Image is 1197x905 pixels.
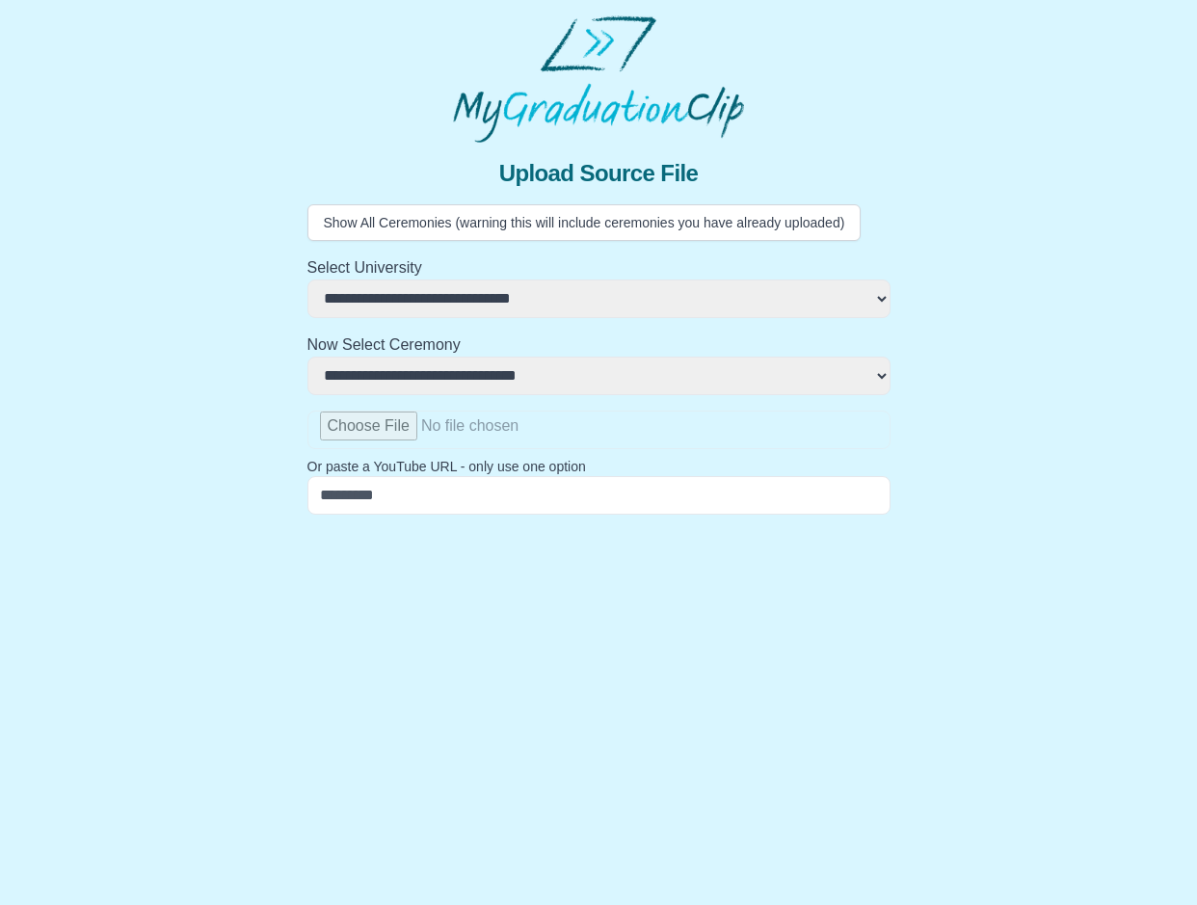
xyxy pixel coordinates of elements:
button: Show All Ceremonies (warning this will include ceremonies you have already uploaded) [307,204,862,241]
h2: Select University [307,256,891,279]
p: Or paste a YouTube URL - only use one option [307,457,891,476]
img: MyGraduationClip [453,15,745,143]
h2: Now Select Ceremony [307,333,891,357]
span: Upload Source File [499,158,699,189]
